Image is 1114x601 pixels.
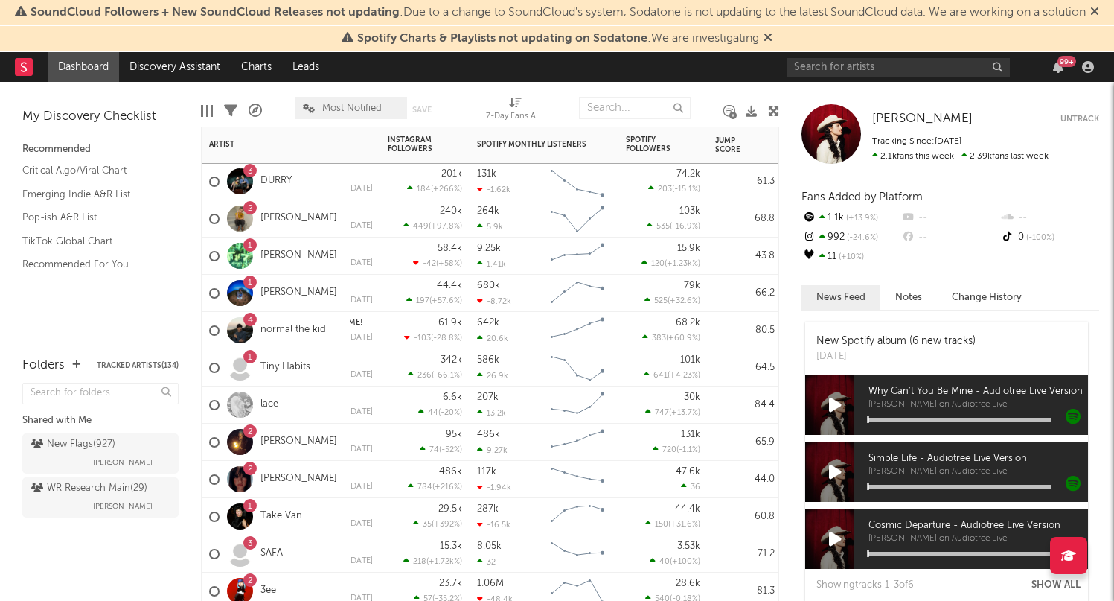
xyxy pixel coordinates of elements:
[679,446,698,454] span: -1.1 %
[544,535,611,573] svg: Chart title
[348,222,373,230] div: [DATE]
[31,7,1086,19] span: : Due to a change to SoundCloud's system, Sodatone is not updating to the latest SoundCloud data....
[715,284,775,302] div: 66.2
[653,445,700,454] div: ( )
[715,173,775,191] div: 61.3
[645,519,700,529] div: ( )
[260,287,337,299] a: [PERSON_NAME]
[348,185,373,193] div: [DATE]
[787,58,1010,77] input: Search for artists
[260,398,278,411] a: lace
[544,387,611,424] svg: Chart title
[477,222,503,232] div: 5.9k
[201,89,213,133] div: Edit Columns
[647,221,700,231] div: ( )
[674,185,698,194] span: -15.1 %
[435,483,460,492] span: +216 %
[408,370,462,380] div: ( )
[671,409,698,417] span: +13.7 %
[416,297,429,305] span: 197
[651,260,665,268] span: 120
[655,521,668,529] span: 150
[868,468,1088,477] span: [PERSON_NAME] on Audiotree Live
[868,383,1088,401] span: Why Can't You Be Mine - Audiotree Live Version
[715,433,775,451] div: 65.9
[477,281,500,290] div: 680k
[654,297,668,305] span: 525
[434,521,460,529] span: +392 %
[348,371,373,379] div: [DATE]
[224,89,237,133] div: Filters
[412,106,432,114] button: Save
[670,297,698,305] span: +32.6 %
[477,579,504,588] div: 1.06M
[439,579,462,588] div: 23.7k
[868,401,1088,410] span: [PERSON_NAME] on Audiotree Live
[679,206,700,216] div: 103k
[477,355,499,365] div: 586k
[260,510,302,523] a: Take Van
[407,184,462,194] div: ( )
[544,238,611,275] svg: Chart title
[260,585,276,597] a: 3ee
[872,152,1049,161] span: 2.39k fans last week
[477,244,501,253] div: 9.25k
[544,349,611,387] svg: Chart title
[764,33,772,45] span: Dismiss
[428,409,438,417] span: 44
[403,221,462,231] div: ( )
[667,260,698,268] span: +1.23k %
[417,372,432,380] span: 236
[437,281,462,290] div: 44.4k
[670,372,698,380] span: +4.23 %
[440,541,462,551] div: 15.3k
[872,137,961,146] span: Tracking Since: [DATE]
[477,318,499,328] div: 642k
[653,372,668,380] span: 641
[348,520,373,528] div: [DATE]
[872,112,973,127] a: [PERSON_NAME]
[715,210,775,228] div: 68.8
[403,556,462,566] div: ( )
[348,445,373,454] div: [DATE]
[486,89,545,133] div: 7-Day Fans Added (7-Day Fans Added)
[801,285,880,310] button: News Feed
[644,296,700,305] div: ( )
[648,184,700,194] div: ( )
[477,371,508,381] div: 26.9k
[48,52,119,82] a: Dashboard
[31,7,400,19] span: SoundCloud Followers + New SoundCloud Releases not updating
[441,446,460,454] span: -52 %
[715,396,775,414] div: 84.4
[420,445,462,454] div: ( )
[432,297,460,305] span: +57.6 %
[1024,234,1054,242] span: -100 %
[715,508,775,526] div: 60.8
[644,370,700,380] div: ( )
[868,450,1088,468] span: Simple Life - Audiotree Live Version
[413,223,429,231] span: 449
[477,541,502,551] div: 8.05k
[670,521,698,529] span: +31.6 %
[348,557,373,565] div: [DATE]
[282,52,330,82] a: Leads
[477,445,508,455] div: 9.27k
[429,446,439,454] span: 74
[801,228,900,247] div: 992
[656,223,670,231] span: 535
[1057,56,1076,67] div: 99 +
[655,409,669,417] span: 747
[443,392,462,402] div: 6.6k
[715,247,775,265] div: 43.8
[322,104,382,113] span: Most Notified
[900,209,999,228] div: --
[816,576,914,594] div: Showing track s 1- 3 of 6
[544,461,611,498] svg: Chart title
[477,430,500,439] div: 486k
[1090,7,1099,19] span: Dismiss
[645,407,700,417] div: ( )
[544,498,611,535] svg: Chart title
[439,467,462,477] div: 486k
[680,355,700,365] div: 101k
[677,541,700,551] div: 3.53k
